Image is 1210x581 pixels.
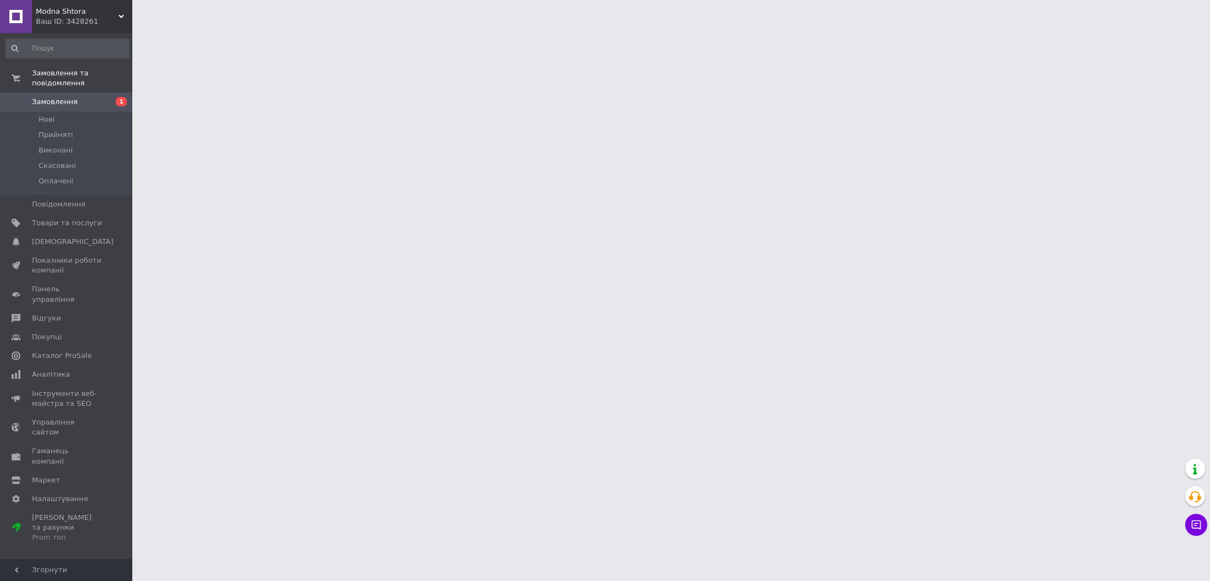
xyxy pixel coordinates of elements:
[32,332,62,342] span: Покупці
[6,39,130,58] input: Пошук
[32,351,92,361] span: Каталог ProSale
[36,17,132,26] div: Ваш ID: 3428261
[32,475,60,485] span: Маркет
[32,370,70,379] span: Аналітика
[32,389,102,409] span: Інструменти веб-майстра та SEO
[32,417,102,437] span: Управління сайтом
[32,494,88,504] span: Налаштування
[39,115,55,124] span: Нові
[39,176,73,186] span: Оплачені
[32,256,102,275] span: Показники роботи компанії
[32,284,102,304] span: Панель управління
[32,199,85,209] span: Повідомлення
[1185,514,1207,536] button: Чат з покупцем
[32,218,102,228] span: Товари та послуги
[32,533,102,542] div: Prom топ
[39,130,73,140] span: Прийняті
[36,7,119,17] span: Modna Shtora
[32,446,102,466] span: Гаманець компанії
[32,313,61,323] span: Відгуки
[32,68,132,88] span: Замовлення та повідомлення
[116,97,127,106] span: 1
[39,145,73,155] span: Виконані
[39,161,76,171] span: Скасовані
[32,97,78,107] span: Замовлення
[32,237,114,247] span: [DEMOGRAPHIC_DATA]
[32,513,102,543] span: [PERSON_NAME] та рахунки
